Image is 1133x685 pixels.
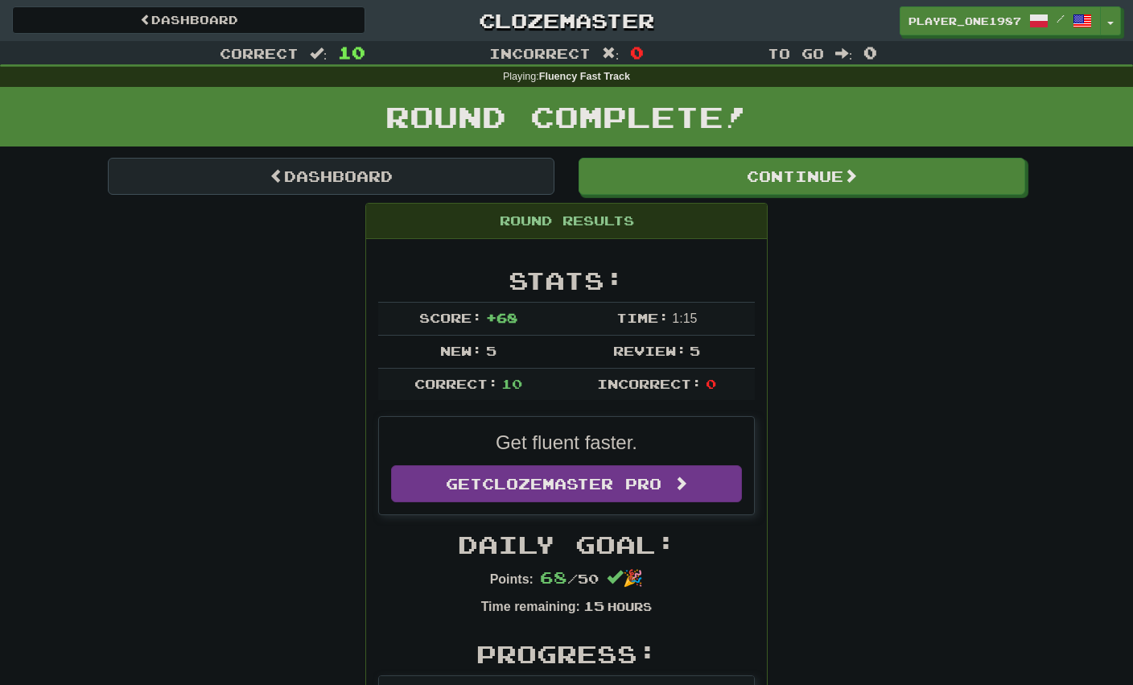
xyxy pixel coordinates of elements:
[616,310,669,325] span: Time:
[378,641,755,667] h2: Progress:
[310,47,328,60] span: :
[12,6,365,34] a: Dashboard
[835,47,853,60] span: :
[1057,13,1065,24] span: /
[366,204,767,239] div: Round Results
[602,47,620,60] span: :
[597,376,702,391] span: Incorrect:
[863,43,877,62] span: 0
[419,310,482,325] span: Score:
[490,572,534,586] strong: Points:
[338,43,365,62] span: 10
[900,6,1101,35] a: Player_one1987 /
[378,267,755,294] h2: Stats:
[378,531,755,558] h2: Daily Goal:
[108,158,554,195] a: Dashboard
[486,310,517,325] span: + 68
[481,600,580,613] strong: Time remaining:
[608,600,652,613] small: Hours
[482,475,661,493] span: Clozemaster Pro
[908,14,1021,28] span: Player_one1987
[391,429,742,456] p: Get fluent faster.
[768,45,824,61] span: To go
[579,158,1025,195] button: Continue
[539,71,630,82] strong: Fluency Fast Track
[501,376,522,391] span: 10
[389,6,743,35] a: Clozemaster
[706,376,716,391] span: 0
[540,567,567,587] span: 68
[690,343,700,358] span: 5
[583,598,604,613] span: 15
[489,45,591,61] span: Incorrect
[672,312,697,325] span: 1 : 15
[540,571,599,586] span: / 50
[440,343,482,358] span: New:
[414,376,498,391] span: Correct:
[607,569,643,587] span: 🎉
[486,343,496,358] span: 5
[630,43,644,62] span: 0
[220,45,299,61] span: Correct
[613,343,686,358] span: Review:
[6,101,1127,133] h1: Round Complete!
[391,465,742,502] a: GetClozemaster Pro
